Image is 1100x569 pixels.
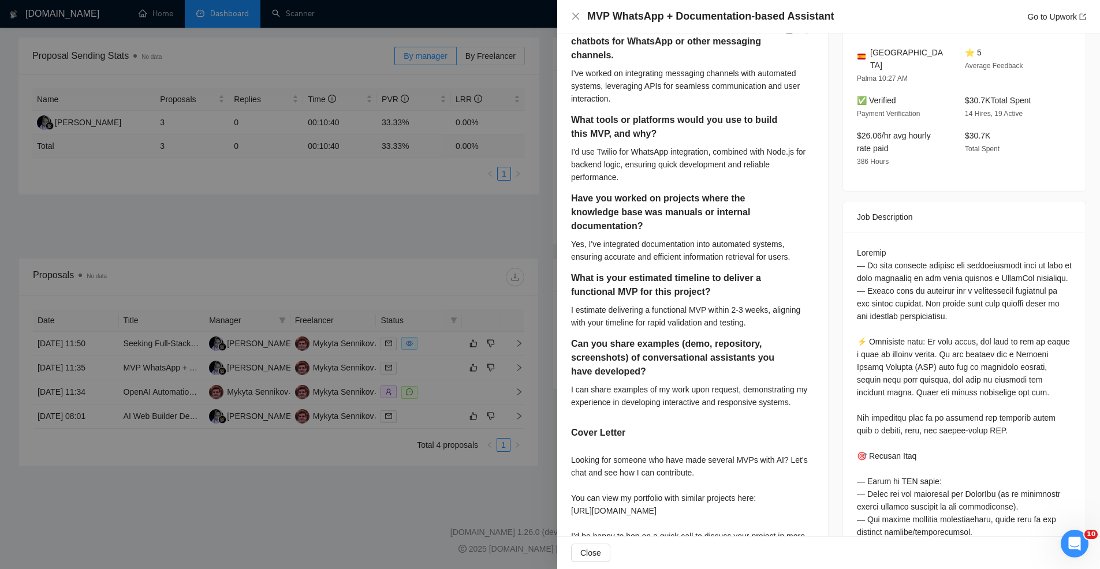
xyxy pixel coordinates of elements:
[965,62,1023,70] span: Average Feedback
[571,304,814,329] div: I estimate delivering a functional MVP within 2-3 weeks, aligning with your timeline for rapid va...
[1027,12,1086,21] a: Go to Upworkexport
[965,145,1000,153] span: Total Spent
[571,192,778,233] h5: Have you worked on projects where the knowledge base was manuals or internal documentation?
[571,544,610,562] button: Close
[857,53,866,61] img: 🇪🇸
[571,238,814,263] div: Yes, I've integrated documentation into automated systems, ensuring accurate and efficient inform...
[571,337,778,379] h5: Can you share examples (demo, repository, screenshots) of conversational assistants you have deve...
[870,46,946,72] span: [GEOGRAPHIC_DATA]
[1079,13,1086,20] span: export
[571,271,778,299] h5: What is your estimated timeline to deliver a functional MVP for this project?
[571,454,814,555] div: Looking for someone who have made several MVPs with AI? Let's chat and see how I can contribute. ...
[571,12,580,21] button: Close
[965,131,990,140] span: $30.7K
[571,12,580,21] span: close
[571,21,778,62] h5: Describe your recent experience developing chatbots for WhatsApp or other messaging channels.
[1061,530,1088,557] iframe: Intercom live chat
[571,145,814,184] div: I'd use Twilio for WhatsApp integration, combined with Node.js for backend logic, ensuring quick ...
[1084,530,1098,539] span: 10
[965,96,1031,105] span: $30.7K Total Spent
[857,131,931,153] span: $26.06/hr avg hourly rate paid
[857,158,889,166] span: 386 Hours
[965,48,982,57] span: ⭐ 5
[857,110,920,118] span: Payment Verification
[965,110,1023,118] span: 14 Hires, 19 Active
[571,113,778,141] h5: What tools or platforms would you use to build this MVP, and why?
[857,201,1072,233] div: Job Description
[587,9,834,24] h4: MVP WhatsApp + Documentation-based Assistant
[857,74,908,83] span: Palma 10:27 AM
[857,96,896,105] span: ✅ Verified
[571,67,814,105] div: I've worked on integrating messaging channels with automated systems, leveraging APIs for seamles...
[571,426,625,440] h5: Cover Letter
[571,383,814,409] div: I can share examples of my work upon request, demonstrating my experience in developing interacti...
[580,546,601,559] span: Close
